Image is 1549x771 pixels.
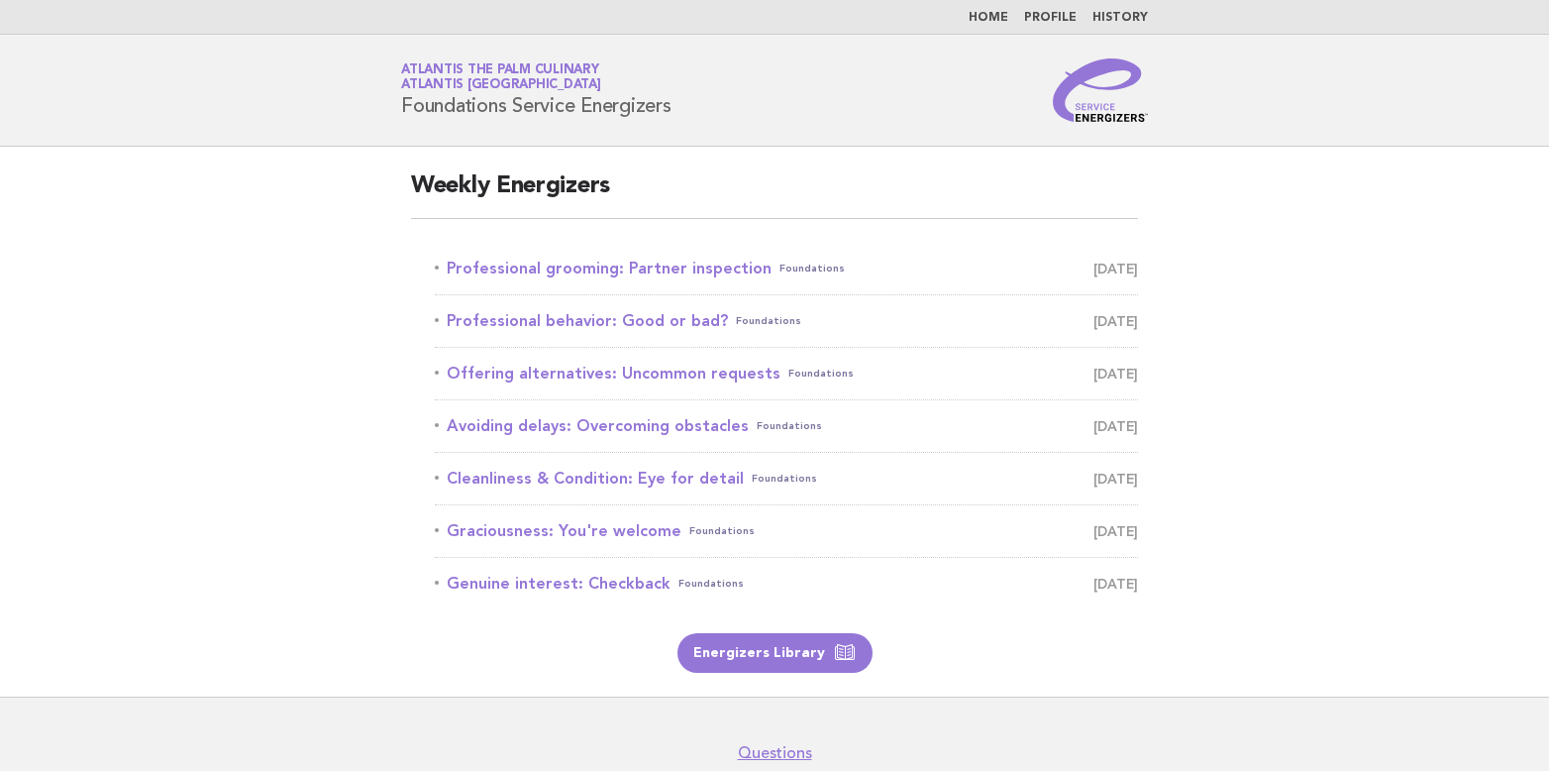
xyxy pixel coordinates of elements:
a: Graciousness: You're welcomeFoundations [DATE] [435,517,1138,545]
a: Professional grooming: Partner inspectionFoundations [DATE] [435,255,1138,282]
h1: Foundations Service Energizers [401,64,671,116]
span: Foundations [689,517,755,545]
span: Foundations [788,360,854,387]
span: Foundations [757,412,822,440]
span: Foundations [752,465,817,493]
span: Foundations [779,255,845,282]
span: [DATE] [1093,412,1138,440]
a: Questions [738,743,812,763]
span: [DATE] [1093,255,1138,282]
a: History [1092,12,1148,24]
a: Home [969,12,1008,24]
img: Service Energizers [1053,58,1148,122]
span: [DATE] [1093,360,1138,387]
span: Atlantis [GEOGRAPHIC_DATA] [401,79,601,92]
a: Avoiding delays: Overcoming obstaclesFoundations [DATE] [435,412,1138,440]
span: [DATE] [1093,517,1138,545]
h2: Weekly Energizers [411,170,1138,219]
a: Offering alternatives: Uncommon requestsFoundations [DATE] [435,360,1138,387]
a: Genuine interest: CheckbackFoundations [DATE] [435,570,1138,598]
a: Profile [1024,12,1077,24]
a: Cleanliness & Condition: Eye for detailFoundations [DATE] [435,465,1138,493]
a: Atlantis The Palm CulinaryAtlantis [GEOGRAPHIC_DATA] [401,63,601,91]
a: Energizers Library [677,633,873,673]
span: Foundations [678,570,744,598]
span: [DATE] [1093,570,1138,598]
span: Foundations [736,307,801,335]
a: Professional behavior: Good or bad?Foundations [DATE] [435,307,1138,335]
span: [DATE] [1093,307,1138,335]
span: [DATE] [1093,465,1138,493]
